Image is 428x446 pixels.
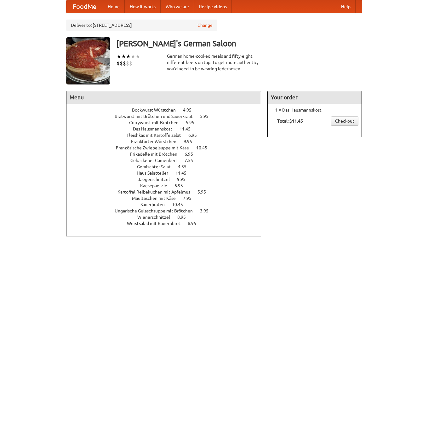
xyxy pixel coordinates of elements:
span: Gebackener Camenbert [130,158,184,163]
span: Ungarische Gulaschsuppe mit Brötchen [115,208,199,213]
a: Bockwurst Würstchen 4.95 [132,107,203,113]
a: Help [336,0,356,13]
a: Maultaschen mit Käse 7.95 [132,196,203,201]
a: Change [197,22,213,28]
span: Kaesepaetzle [140,183,174,188]
li: $ [123,60,126,67]
a: Kartoffel Reibekuchen mit Apfelmus 5.95 [117,189,218,194]
a: Currywurst mit Brötchen 5.95 [129,120,206,125]
a: Gebackener Camenbert 7.55 [130,158,205,163]
li: ★ [135,53,140,60]
b: Total: $11.45 [277,119,303,124]
span: Maultaschen mit Käse [132,196,182,201]
span: Gemischter Salat [137,164,177,169]
span: 5.95 [186,120,201,125]
a: Frikadelle mit Brötchen 6.95 [130,152,205,157]
h4: Menu [66,91,261,104]
span: Sauerbraten [140,202,171,207]
span: 9.95 [177,177,192,182]
a: Jaegerschnitzel 9.95 [138,177,197,182]
span: 10.45 [172,202,189,207]
a: Haus Salatteller 11.45 [137,171,198,176]
a: Home [103,0,125,13]
span: 6.95 [185,152,199,157]
span: Haus Salatteller [137,171,174,176]
a: Fleishkas mit Kartoffelsalat 6.95 [127,133,208,138]
a: Bratwurst mit Brötchen und Sauerkraut 5.95 [115,114,220,119]
a: Recipe videos [194,0,232,13]
a: Checkout [331,116,358,126]
span: 7.95 [183,196,198,201]
span: 6.95 [174,183,189,188]
li: $ [129,60,132,67]
span: 9.95 [184,139,198,144]
span: Bratwurst mit Brötchen und Sauerkraut [115,114,199,119]
a: Kaesepaetzle 6.95 [140,183,195,188]
li: ★ [117,53,121,60]
span: Wienerschnitzel [137,215,176,220]
span: 10.45 [196,145,214,150]
span: 11.45 [180,126,197,131]
span: 4.55 [178,164,193,169]
span: Jaegerschnitzel [138,177,176,182]
a: Ungarische Gulaschsuppe mit Brötchen 3.95 [115,208,220,213]
a: How it works [125,0,161,13]
span: 5.95 [197,189,212,194]
li: $ [117,60,120,67]
a: Who we are [161,0,194,13]
a: Wienerschnitzel 8.95 [137,215,197,220]
a: Das Hausmannskost 11.45 [133,126,202,131]
span: 3.95 [200,208,215,213]
span: Wurstsalad mit Bauernbrot [127,221,187,226]
li: 1 × Das Hausmannskost [271,107,358,113]
span: Kartoffel Reibekuchen mit Apfelmus [117,189,197,194]
span: Fleishkas mit Kartoffelsalat [127,133,187,138]
h3: [PERSON_NAME]'s German Saloon [117,37,362,50]
a: Französische Zwiebelsuppe mit Käse 10.45 [116,145,219,150]
div: German home-cooked meals and fifty-eight different beers on tap. To get more authentic, you'd nee... [167,53,261,72]
a: Gemischter Salat 4.55 [137,164,198,169]
a: Frankfurter Würstchen 9.95 [131,139,204,144]
span: Das Hausmannskost [133,126,179,131]
span: 4.95 [183,107,198,113]
a: Sauerbraten 10.45 [140,202,195,207]
li: ★ [126,53,131,60]
img: angular.jpg [66,37,110,84]
a: FoodMe [66,0,103,13]
li: ★ [121,53,126,60]
span: 5.95 [200,114,215,119]
h4: Your order [268,91,362,104]
span: Bockwurst Würstchen [132,107,182,113]
span: Frikadelle mit Brötchen [130,152,184,157]
div: Deliver to: [STREET_ADDRESS] [66,20,217,31]
span: 11.45 [175,171,193,176]
span: 6.95 [188,221,203,226]
li: $ [120,60,123,67]
li: ★ [131,53,135,60]
a: Wurstsalad mit Bauernbrot 6.95 [127,221,208,226]
span: Currywurst mit Brötchen [129,120,185,125]
span: Frankfurter Würstchen [131,139,183,144]
li: $ [126,60,129,67]
span: 6.95 [188,133,203,138]
span: Französische Zwiebelsuppe mit Käse [116,145,195,150]
span: 8.95 [177,215,192,220]
span: 7.55 [185,158,199,163]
